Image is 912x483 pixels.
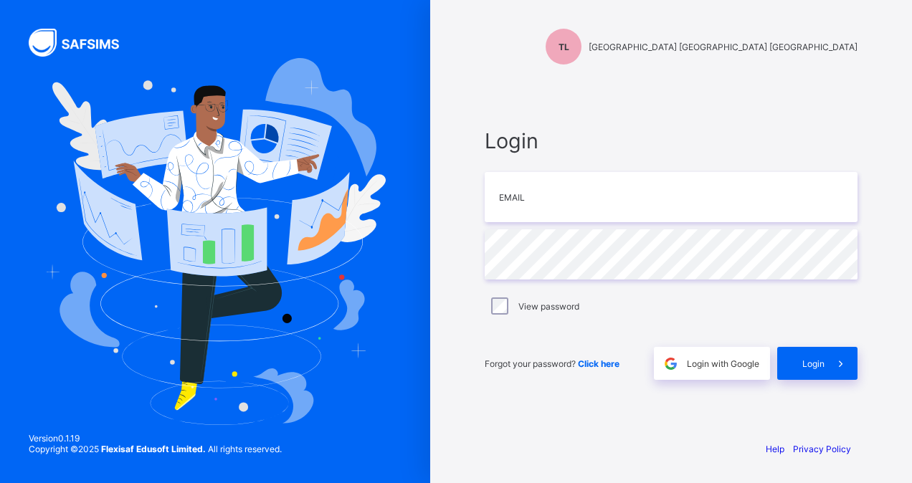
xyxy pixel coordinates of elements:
[29,29,136,57] img: SAFSIMS Logo
[687,358,759,369] span: Login with Google
[793,444,851,454] a: Privacy Policy
[802,358,825,369] span: Login
[662,355,679,372] img: google.396cfc9801f0270233282035f929180a.svg
[578,358,619,369] a: Click here
[589,42,858,52] span: [GEOGRAPHIC_DATA] [GEOGRAPHIC_DATA] [GEOGRAPHIC_DATA]
[518,301,579,312] label: View password
[101,444,206,454] strong: Flexisaf Edusoft Limited.
[485,358,619,369] span: Forgot your password?
[44,58,386,425] img: Hero Image
[766,444,784,454] a: Help
[29,433,282,444] span: Version 0.1.19
[559,42,569,52] span: TL
[29,444,282,454] span: Copyright © 2025 All rights reserved.
[485,128,858,153] span: Login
